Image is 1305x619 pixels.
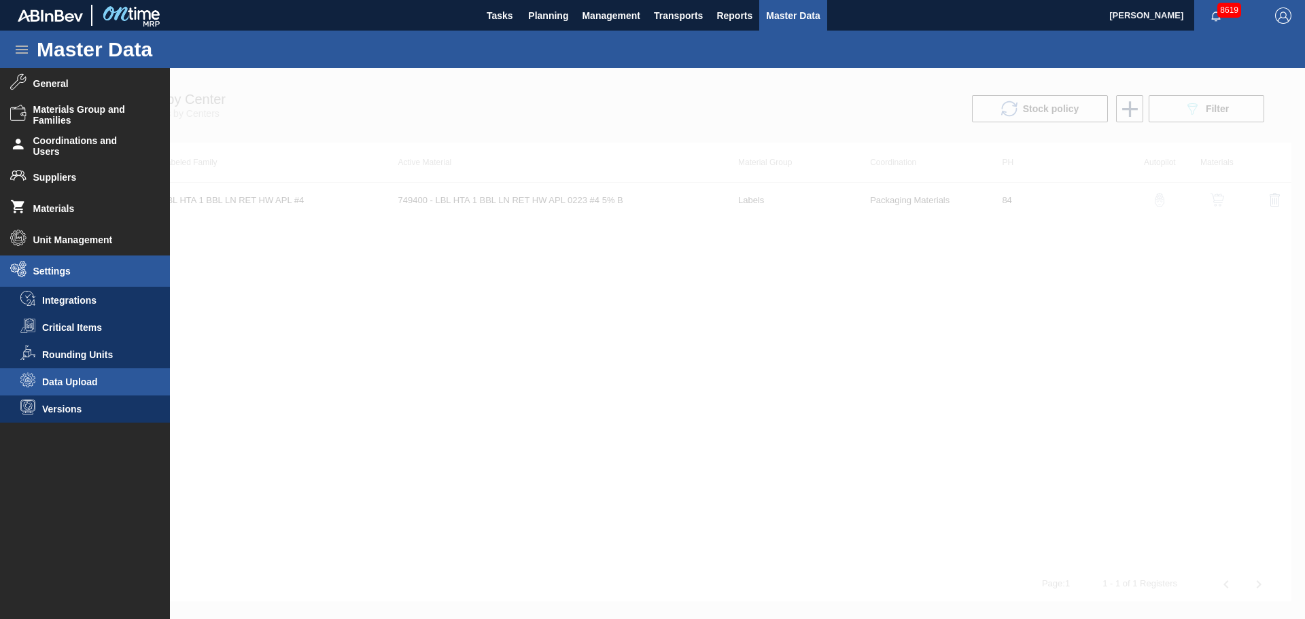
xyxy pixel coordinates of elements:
span: Versions [42,404,147,414]
span: Master Data [766,7,820,24]
img: TNhmsLtSVTkK8tSr43FrP2fwEKptu5GPRR3wAAAABJRU5ErkJggg== [18,10,83,22]
span: Critical Items [42,322,147,333]
span: Settings [33,266,145,277]
span: Management [582,7,640,24]
span: Planning [528,7,568,24]
img: Logout [1275,7,1291,24]
span: Suppliers [33,172,145,183]
span: Materials Group and Families [33,104,145,126]
span: Tasks [485,7,515,24]
span: Data Upload [42,376,147,387]
span: 8619 [1217,3,1241,18]
span: General [33,78,145,89]
span: Rounding Units [42,349,147,360]
span: Unit Management [33,234,145,245]
span: Integrations [42,295,147,306]
span: Coordinations and Users [33,135,145,157]
span: Materials [33,203,145,214]
h1: Master Data [37,41,278,57]
span: Transports [654,7,703,24]
button: Notifications [1194,6,1238,25]
span: Reports [716,7,752,24]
